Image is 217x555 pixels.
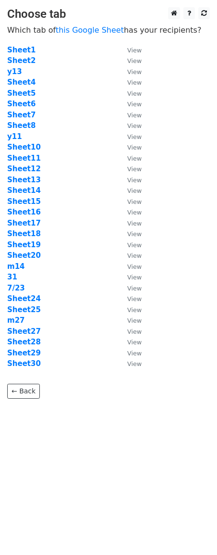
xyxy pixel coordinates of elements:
[127,317,142,324] small: View
[127,241,142,249] small: View
[7,89,36,98] a: Sheet5
[118,89,142,98] a: View
[7,229,41,238] a: Sheet18
[56,25,124,35] a: this Google Sheet
[118,294,142,303] a: View
[127,263,142,270] small: View
[7,349,41,357] a: Sheet29
[118,46,142,54] a: View
[127,177,142,184] small: View
[7,46,36,54] a: Sheet1
[7,197,41,206] a: Sheet15
[118,262,142,271] a: View
[118,219,142,227] a: View
[7,208,41,216] a: Sheet16
[127,328,142,335] small: View
[118,305,142,314] a: View
[127,144,142,151] small: View
[118,359,142,368] a: View
[118,251,142,260] a: View
[118,284,142,292] a: View
[7,121,36,130] strong: Sheet8
[7,327,41,336] a: Sheet27
[7,100,36,108] strong: Sheet6
[118,121,142,130] a: View
[127,187,142,194] small: View
[7,56,36,65] a: Sheet2
[127,339,142,346] small: View
[127,198,142,205] small: View
[127,165,142,173] small: View
[127,295,142,303] small: View
[127,57,142,64] small: View
[127,252,142,259] small: View
[127,209,142,216] small: View
[7,359,41,368] a: Sheet30
[7,25,210,35] p: Which tab of has your recipients?
[7,186,41,195] strong: Sheet14
[127,122,142,129] small: View
[7,316,25,325] a: m27
[118,338,142,346] a: View
[118,56,142,65] a: View
[7,273,17,281] a: 31
[127,79,142,86] small: View
[7,240,41,249] strong: Sheet19
[127,285,142,292] small: View
[118,229,142,238] a: View
[118,67,142,76] a: View
[127,68,142,76] small: View
[127,112,142,119] small: View
[7,338,41,346] a: Sheet28
[7,132,22,141] a: y11
[118,208,142,216] a: View
[7,176,41,184] a: Sheet13
[7,67,22,76] a: y13
[118,316,142,325] a: View
[127,230,142,238] small: View
[7,164,41,173] strong: Sheet12
[7,262,25,271] a: m14
[127,101,142,108] small: View
[127,47,142,54] small: View
[7,154,41,163] a: Sheet11
[7,305,41,314] a: Sheet25
[7,219,41,227] a: Sheet17
[118,197,142,206] a: View
[127,90,142,97] small: View
[127,274,142,281] small: View
[7,294,41,303] strong: Sheet24
[7,384,40,399] a: ← Back
[118,111,142,119] a: View
[118,100,142,108] a: View
[118,132,142,141] a: View
[127,360,142,367] small: View
[7,284,25,292] a: 7/23
[7,143,41,151] a: Sheet10
[118,327,142,336] a: View
[118,78,142,87] a: View
[7,78,36,87] a: Sheet4
[118,273,142,281] a: View
[7,251,41,260] strong: Sheet20
[118,164,142,173] a: View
